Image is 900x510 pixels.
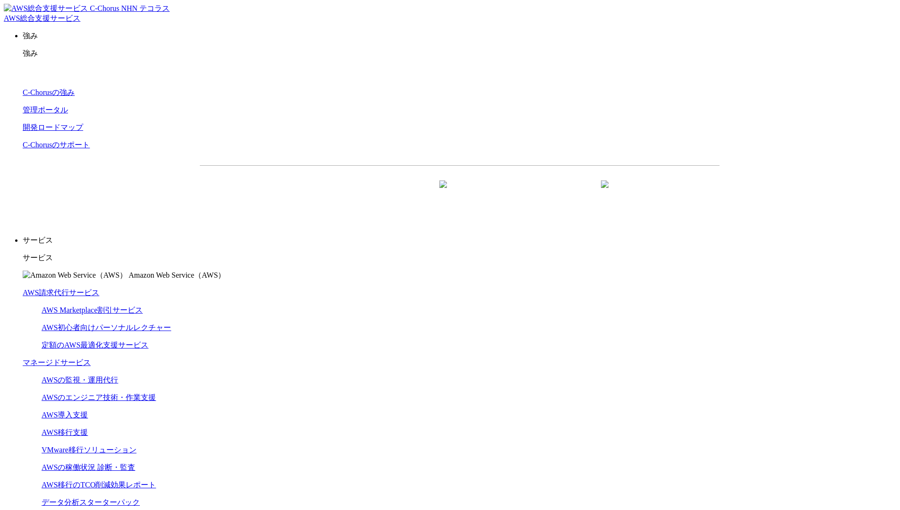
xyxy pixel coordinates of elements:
a: マネージドサービス [23,358,91,366]
a: AWSのエンジニア技術・作業支援 [42,393,156,401]
a: C-Chorusのサポート [23,141,90,149]
a: AWS Marketplace割引サービス [42,306,143,314]
a: AWS移行支援 [42,428,88,436]
p: サービス [23,236,896,246]
a: 資料を請求する [303,181,455,204]
a: 定額のAWS最適化支援サービス [42,341,148,349]
a: AWS導入支援 [42,411,88,419]
a: AWSの稼働状況 診断・監査 [42,463,135,471]
a: AWSの監視・運用代行 [42,376,118,384]
a: 開発ロードマップ [23,123,83,131]
a: AWS移行のTCO削減効果レポート [42,481,156,489]
p: サービス [23,253,896,263]
a: AWS請求代行サービス [23,289,99,297]
a: AWS初心者向けパーソナルレクチャー [42,323,171,331]
span: Amazon Web Service（AWS） [129,271,225,279]
a: VMware移行ソリューション [42,446,137,454]
img: 矢印 [439,180,447,205]
img: Amazon Web Service（AWS） [23,271,127,280]
a: データ分析スターターパック [42,498,140,506]
img: AWS総合支援サービス C-Chorus [4,4,120,14]
a: まずは相談する [464,181,617,204]
p: 強み [23,49,896,59]
img: 矢印 [601,180,609,205]
a: 管理ポータル [23,106,68,114]
a: C-Chorusの強み [23,88,75,96]
p: 強み [23,31,896,41]
a: AWS総合支援サービス C-Chorus NHN テコラスAWS総合支援サービス [4,4,170,22]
